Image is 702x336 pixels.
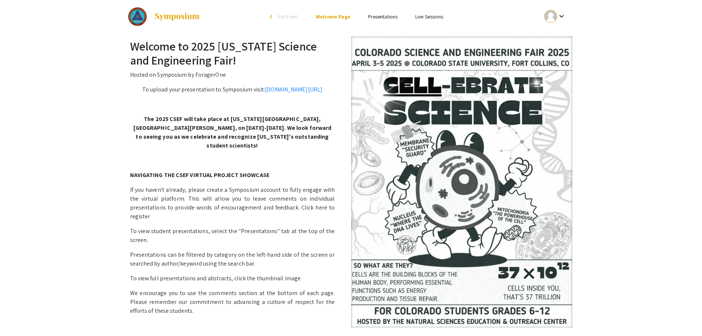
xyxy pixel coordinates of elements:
a: Welcome Page [316,13,350,20]
p: If you haven't already, please create a Symposium account to fully engage with the virtual platfo... [130,186,572,221]
a: Presentations [368,13,398,20]
a: [DOMAIN_NAME][URL] [265,86,322,93]
span: Exit Event [278,13,298,20]
h2: Welcome to 2025 [US_STATE] Science and Engineering Fair! [130,39,572,67]
img: 2025 Colorado Science and Engineering Fair [351,37,572,328]
strong: NAVIGATING THE CSEF VIRTUAL PROJECT SHOWCASE [130,171,269,179]
p: To view student presentations, select the "Presentations" tab at the top of the screen. [130,227,572,245]
button: Expand account dropdown [537,8,574,25]
p: Presentations can be filtered by category on the left-hand side of the screen or searched by auth... [130,250,572,268]
p: Hosted on Symposium by ForagerOne [130,70,572,79]
mat-icon: Expand account dropdown [557,12,566,21]
a: Live Sessions [415,13,443,20]
strong: The 2025 CSEF will take place at [US_STATE][GEOGRAPHIC_DATA], [GEOGRAPHIC_DATA][PERSON_NAME], on ... [133,115,332,149]
a: 2025 Colorado Science and Engineering Fair [128,7,200,26]
p: To view full presentations and abstracts, click the thumbnail image [130,274,572,283]
p: We encourage you to use the comments section at the bottom of each page. Please remember our comm... [130,289,572,315]
img: Symposium by ForagerOne [154,12,200,21]
p: To upload your presentation to Symposium visit: [130,85,572,94]
div: arrow_back_ios [270,14,274,19]
img: 2025 Colorado Science and Engineering Fair [128,7,147,26]
iframe: Chat [6,303,31,330]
